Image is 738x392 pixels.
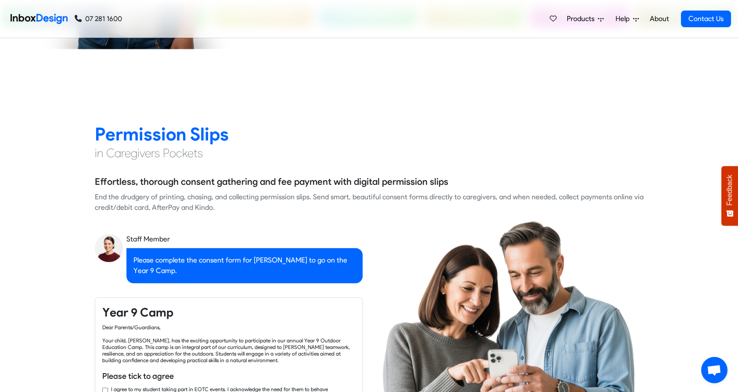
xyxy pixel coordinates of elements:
div: End the drudgery of printing, chasing, and collecting permission slips. Send smart, beautiful con... [95,192,644,213]
h6: Please tick to agree [102,370,355,382]
a: Contact Us [681,11,731,27]
div: Dear Parents/Guardians, Your child, [PERSON_NAME], has the exciting opportunity to participate in... [102,324,355,363]
a: Products [563,10,607,28]
a: Help [612,10,642,28]
span: Feedback [726,175,734,205]
button: Feedback - Show survey [721,166,738,226]
a: Open chat [701,357,727,383]
a: About [647,10,671,28]
a: 07 281 1600 [75,14,122,24]
div: Staff Member [126,234,363,245]
span: Help [616,14,633,24]
span: Products [567,14,598,24]
h4: in Caregivers Pockets [95,145,644,161]
div: Please complete the consent form for [PERSON_NAME] to go on the Year 9 Camp. [126,248,363,283]
img: staff_avatar.png [95,234,123,262]
h5: Effortless, thorough consent gathering and fee payment with digital permission slips [95,175,448,188]
h4: Year 9 Camp [102,305,355,320]
h2: Permission Slips [95,123,644,145]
